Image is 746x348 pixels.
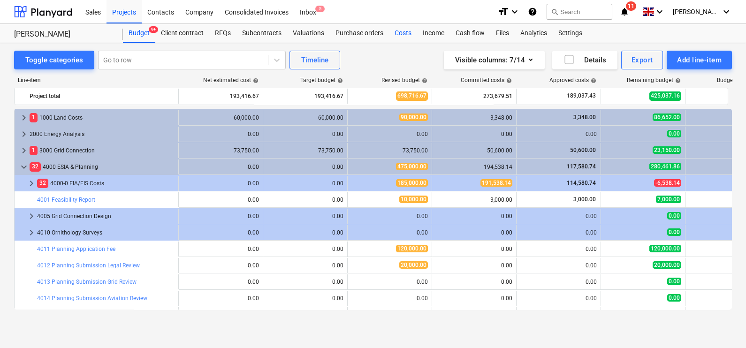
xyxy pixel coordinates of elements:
a: 4001 Feasibility Report [37,197,95,203]
div: 194,538.14 [436,164,512,170]
span: 50,600.00 [569,147,597,153]
span: 90,000.00 [399,113,428,121]
span: 1 [30,146,38,155]
a: RFQs [209,24,236,43]
span: help [589,78,596,83]
div: 0.00 [183,197,259,203]
div: 2000 Energy Analysis [30,127,175,142]
button: Toggle categories [14,51,94,69]
div: 0.00 [436,213,512,219]
span: 0.00 [667,228,681,236]
div: Details [563,54,606,66]
div: 0.00 [267,131,343,137]
div: 193,416.67 [267,89,343,104]
span: 114,580.74 [566,180,597,186]
div: 193,416.67 [183,89,259,104]
div: 50,600.00 [436,147,512,154]
span: 0.00 [667,294,681,302]
a: Subcontracts [236,24,287,43]
i: keyboard_arrow_down [721,6,732,17]
div: 0.00 [520,279,597,285]
div: Export [632,54,653,66]
span: keyboard_arrow_right [18,145,30,156]
div: 0.00 [267,213,343,219]
div: 1000 Land Costs [30,110,175,125]
div: 3,000.00 [436,197,512,203]
div: 60,000.00 [267,114,343,121]
a: Income [417,24,450,43]
button: Visible columns:7/14 [444,51,545,69]
div: 0.00 [183,164,259,170]
span: keyboard_arrow_right [26,227,37,238]
button: Export [621,51,663,69]
a: 4013 Planning Submission Grid Review [37,279,137,285]
a: Files [490,24,515,43]
div: 0.00 [267,229,343,236]
span: keyboard_arrow_right [26,178,37,189]
div: 0.00 [520,213,597,219]
div: 0.00 [520,229,597,236]
div: 4005 Grid Connection Design [37,209,175,224]
span: 32 [37,179,48,188]
a: 4011 Planning Application Fee [37,246,115,252]
div: 3000 Grid Connection [30,143,175,158]
span: 425,037.16 [649,91,681,100]
span: 0.00 [667,212,681,219]
div: Analytics [515,24,553,43]
div: 0.00 [267,279,343,285]
div: 0.00 [436,229,512,236]
span: help [673,78,681,83]
div: 4000-0 EIA/EIS Costs [37,176,175,191]
div: 0.00 [436,131,512,137]
div: 0.00 [436,262,512,269]
div: Add line-item [677,54,722,66]
div: 73,750.00 [351,147,428,154]
a: Purchase orders [330,24,389,43]
div: 73,750.00 [183,147,259,154]
div: Chat Widget [699,303,746,348]
span: help [504,78,512,83]
a: Settings [553,24,588,43]
div: 0.00 [183,279,259,285]
div: Committed costs [461,77,512,83]
div: 0.00 [267,180,343,187]
span: 3,348.00 [572,114,597,121]
span: 120,000.00 [649,245,681,252]
a: Budget9+ [123,24,155,43]
div: 3,348.00 [436,114,512,121]
div: 4010 Ornithology Surveys [37,225,175,240]
span: 117,580.74 [566,163,597,170]
div: 0.00 [183,229,259,236]
div: 0.00 [436,279,512,285]
div: 0.00 [520,246,597,252]
span: 0.00 [667,130,681,137]
span: 5 [315,6,325,12]
div: Remaining budget [627,77,681,83]
div: 0.00 [520,295,597,302]
span: 3,000.00 [572,196,597,203]
div: 0.00 [183,246,259,252]
span: 120,000.00 [396,245,428,252]
div: Toggle categories [25,54,83,66]
div: 0.00 [351,279,428,285]
span: help [420,78,427,83]
div: 0.00 [183,180,259,187]
div: 0.00 [520,131,597,137]
div: 0.00 [183,131,259,137]
span: [PERSON_NAME] [673,8,720,15]
div: Net estimated cost [203,77,259,83]
div: Line-item [14,77,178,83]
div: 0.00 [351,131,428,137]
div: [PERSON_NAME] [14,30,112,39]
div: 0.00 [267,197,343,203]
span: 9+ [149,26,158,33]
span: 7,000.00 [656,196,681,203]
div: Timeline [301,54,328,66]
div: 0.00 [267,246,343,252]
a: 4012 Planning Submission Legal Review [37,262,140,269]
div: Valuations [287,24,330,43]
div: 60,000.00 [183,114,259,121]
span: 185,000.00 [396,179,428,187]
